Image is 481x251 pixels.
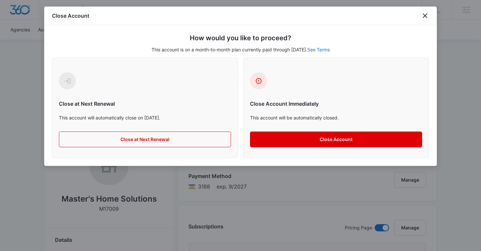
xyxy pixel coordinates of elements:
[307,47,330,52] a: See Terms
[250,100,422,108] h6: Close Account Immediately
[52,12,89,20] h1: Close Account
[59,114,231,121] p: This account will automatically close on [DATE].
[52,46,429,53] p: This account is on a month-to-month plan currently paid through [DATE].
[250,132,422,147] button: Close Account
[421,12,429,20] button: close
[250,114,422,121] p: This account will be automatically closed.
[52,33,429,43] h5: How would you like to proceed?
[59,100,231,108] h6: Close at Next Renewal
[59,132,231,147] button: Close at Next Renewal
